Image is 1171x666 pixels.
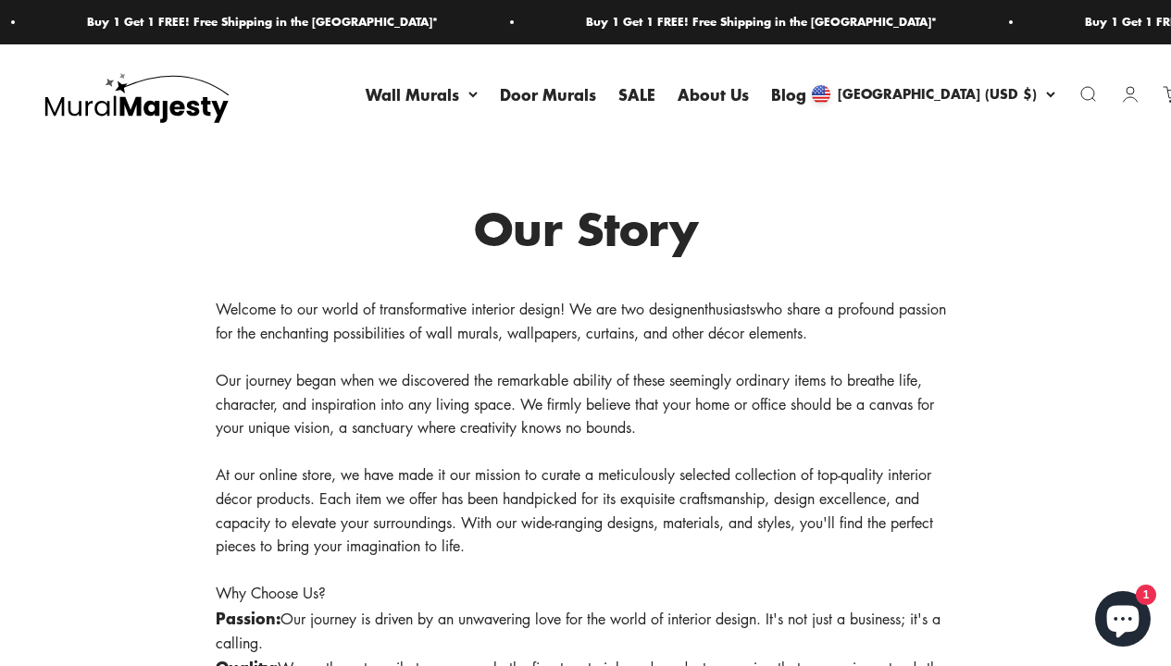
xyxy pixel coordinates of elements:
button: [GEOGRAPHIC_DATA] (USD $) [812,85,1055,105]
inbox-online-store-chat: Shopify online store chat [1090,591,1156,651]
h1: Our Story [216,204,956,253]
span: [GEOGRAPHIC_DATA] (USD $) [838,85,1037,105]
span: enthusiasts [690,299,755,319]
a: Door Murals [500,82,596,105]
strong: Passion: [216,606,280,629]
summary: Wall Murals [366,82,478,106]
a: SALE [618,82,655,105]
a: About Us [678,82,749,105]
p: Buy 1 Get 1 FREE! Free Shipping in the [GEOGRAPHIC_DATA]* [87,13,438,31]
a: Blog [771,82,806,105]
p: Buy 1 Get 1 FREE! Free Shipping in the [GEOGRAPHIC_DATA]* [586,13,937,31]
